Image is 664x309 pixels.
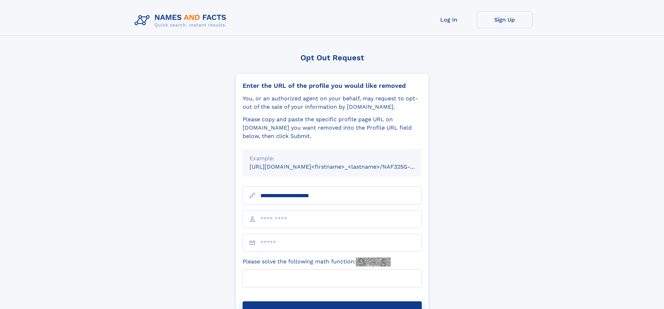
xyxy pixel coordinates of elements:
img: Logo Names and Facts [132,11,232,30]
a: Sign Up [477,11,533,28]
label: Please solve the following math function: [243,257,391,266]
div: You, or an authorized agent on your behalf, may request to opt-out of the sale of your informatio... [243,94,422,111]
div: Enter the URL of the profile you would like removed [243,82,422,90]
div: Please copy and paste the specific profile page URL on [DOMAIN_NAME] you want removed into the Pr... [243,115,422,140]
a: Log In [421,11,477,28]
div: Opt Out Request [235,53,429,62]
div: Example: [250,154,415,163]
small: [URL][DOMAIN_NAME]<firstname>_<lastname>/NAF325G-xxxxxxxx [250,163,435,170]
